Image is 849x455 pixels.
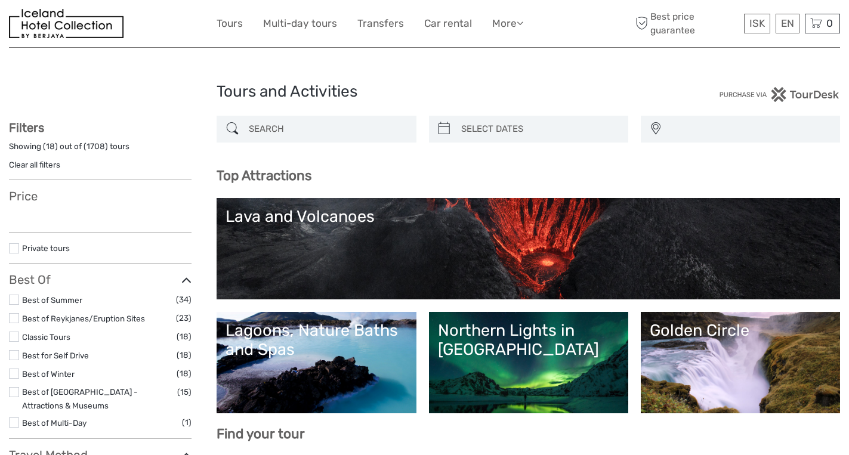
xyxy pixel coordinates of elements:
span: Best price guarantee [632,10,741,36]
img: 481-8f989b07-3259-4bb0-90ed-3da368179bdc_logo_small.jpg [9,9,124,38]
h3: Best Of [9,273,192,287]
img: PurchaseViaTourDesk.png [719,87,840,102]
span: (34) [176,293,192,307]
h3: Price [9,189,192,203]
span: (18) [177,348,192,362]
a: Classic Tours [22,332,70,342]
a: Golden Circle [650,321,831,404]
h1: Tours and Activities [217,82,632,101]
a: Car rental [424,15,472,32]
div: Lagoons, Nature Baths and Spas [226,321,407,360]
label: 1708 [87,141,105,152]
span: (18) [177,367,192,380]
div: Showing ( ) out of ( ) tours [9,141,192,159]
span: 0 [825,17,835,29]
input: SELECT DATES [456,119,622,140]
span: (23) [176,311,192,325]
a: More [492,15,523,32]
span: (18) [177,330,192,343]
div: Northern Lights in [GEOGRAPHIC_DATA] [438,321,619,360]
label: 18 [46,141,55,152]
a: Tours [217,15,243,32]
div: Lava and Volcanoes [226,207,831,226]
div: Golden Circle [650,321,831,340]
strong: Filters [9,120,44,135]
a: Best of Winter [22,369,75,379]
span: (15) [177,385,192,399]
a: Transfers [357,15,404,32]
a: Lagoons, Nature Baths and Spas [226,321,407,404]
a: Lava and Volcanoes [226,207,831,290]
b: Find your tour [217,426,305,442]
a: Northern Lights in [GEOGRAPHIC_DATA] [438,321,619,404]
b: Top Attractions [217,168,311,184]
span: ISK [749,17,765,29]
a: Best of [GEOGRAPHIC_DATA] - Attractions & Museums [22,387,138,410]
a: Multi-day tours [263,15,337,32]
input: SEARCH [244,119,410,140]
a: Best of Summer [22,295,82,305]
a: Clear all filters [9,160,60,169]
span: (1) [182,416,192,429]
a: Best of Reykjanes/Eruption Sites [22,314,145,323]
a: Best of Multi-Day [22,418,87,428]
a: Best for Self Drive [22,351,89,360]
div: EN [776,14,799,33]
a: Private tours [22,243,70,253]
